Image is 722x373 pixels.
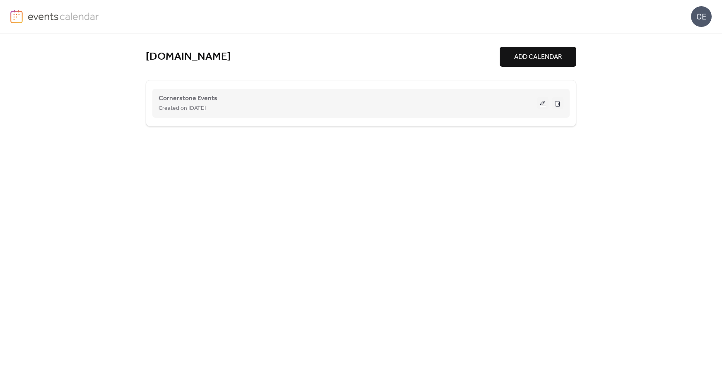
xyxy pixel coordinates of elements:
[10,10,23,23] img: logo
[514,52,562,62] span: ADD CALENDAR
[691,6,712,27] div: CE
[159,96,217,101] a: Cornerstone Events
[500,47,576,67] button: ADD CALENDAR
[146,50,231,64] a: [DOMAIN_NAME]
[28,10,99,22] img: logo-type
[159,104,206,114] span: Created on [DATE]
[159,94,217,104] span: Cornerstone Events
